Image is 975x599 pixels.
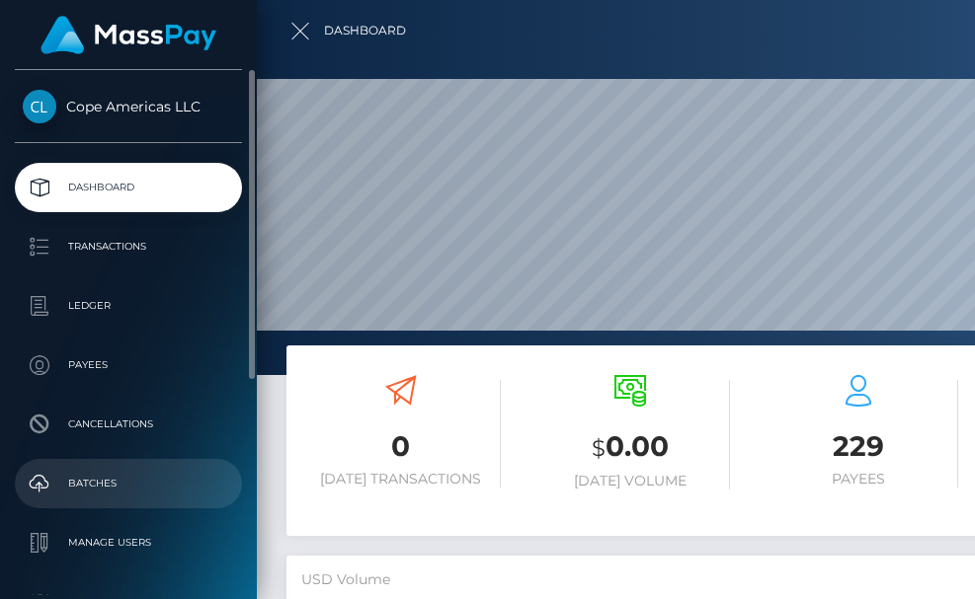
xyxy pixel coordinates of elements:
[15,222,242,271] a: Transactions
[15,340,242,390] a: Payees
[15,400,242,449] a: Cancellations
[23,90,56,123] img: Cope Americas LLC
[23,528,234,558] p: Manage Users
[23,291,234,321] p: Ledger
[41,16,216,54] img: MassPay Logo
[23,173,234,202] p: Dashboard
[23,410,234,439] p: Cancellations
[15,459,242,508] a: Batches
[15,163,242,212] a: Dashboard
[15,518,242,567] a: Manage Users
[23,232,234,262] p: Transactions
[15,281,242,331] a: Ledger
[23,350,234,380] p: Payees
[23,469,234,498] p: Batches
[15,98,242,115] span: Cope Americas LLC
